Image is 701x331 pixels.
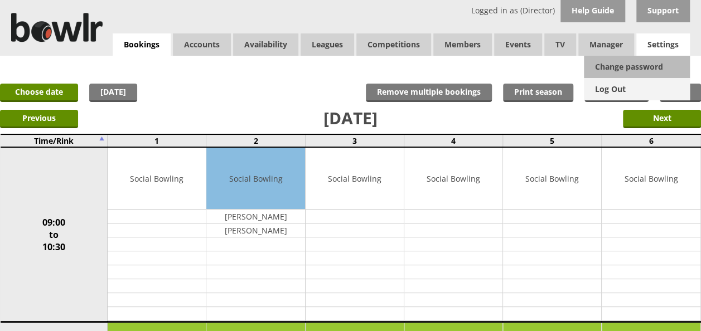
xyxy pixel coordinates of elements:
[305,134,404,147] td: 3
[578,33,634,56] span: Manager
[366,84,492,102] input: Remove multiple bookings
[1,147,108,322] td: 09:00 to 10:30
[113,33,171,56] a: Bookings
[173,33,231,56] span: Accounts
[623,110,701,128] input: Next
[602,148,700,210] td: Social Bowling
[356,33,431,56] a: Competitions
[206,223,304,237] td: [PERSON_NAME]
[544,33,576,56] span: TV
[206,210,304,223] td: [PERSON_NAME]
[636,33,690,56] span: Settings
[206,148,304,210] td: Social Bowling
[404,148,502,210] td: Social Bowling
[503,148,601,210] td: Social Bowling
[233,33,298,56] a: Availability
[494,33,542,56] a: Events
[1,134,108,147] td: Time/Rink
[602,134,700,147] td: 6
[301,33,354,56] a: Leagues
[404,134,502,147] td: 4
[433,33,492,56] span: Members
[306,148,404,210] td: Social Bowling
[89,84,137,102] a: [DATE]
[503,84,573,102] a: Print season
[584,78,690,100] a: Log Out
[108,148,206,210] td: Social Bowling
[584,56,690,78] a: Change password
[108,134,206,147] td: 1
[503,134,602,147] td: 5
[206,134,305,147] td: 2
